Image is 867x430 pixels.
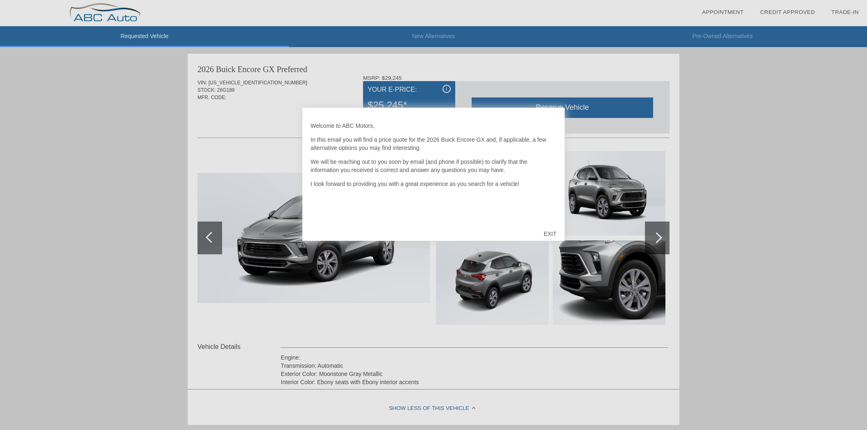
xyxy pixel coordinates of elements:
[702,9,744,15] a: Appointment
[311,180,556,188] p: I look forward to providing you with a great experience as you search for a vehicle!
[311,136,556,152] p: In this email you will find a price quote for the 2026 Buick Encore GX and, if applicable, a few ...
[536,222,565,246] div: EXIT
[311,158,556,174] p: We will be reaching out to you soon by email (and phone if possible) to clarify that the informat...
[760,9,815,15] a: Credit Approved
[831,9,859,15] a: Trade-In
[311,122,556,130] p: Welcome to ABC Motors,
